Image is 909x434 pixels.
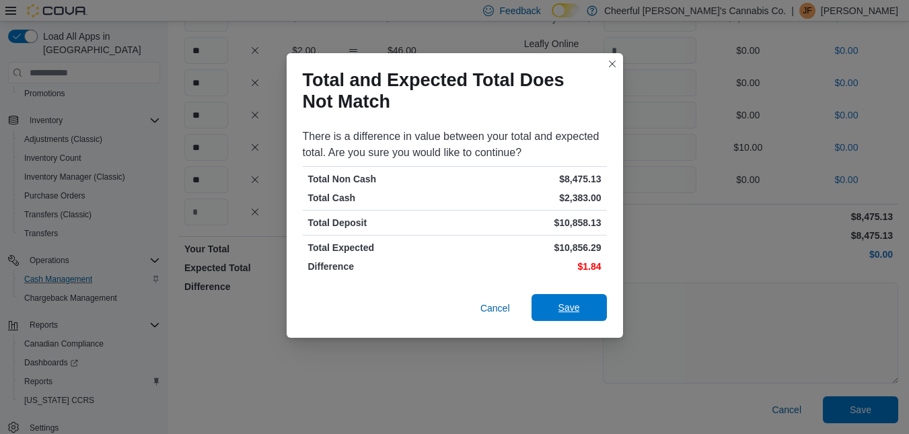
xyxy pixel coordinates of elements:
button: Cancel [475,295,515,322]
h1: Total and Expected Total Does Not Match [303,69,596,112]
p: Total Non Cash [308,172,452,186]
p: Total Deposit [308,216,452,229]
p: $10,856.29 [458,241,602,254]
p: $1.84 [458,260,602,273]
p: $10,858.13 [458,216,602,229]
p: Difference [308,260,452,273]
button: Save [532,294,607,321]
p: Total Expected [308,241,452,254]
button: Closes this modal window [604,56,620,72]
p: $2,383.00 [458,191,602,205]
p: $8,475.13 [458,172,602,186]
p: Total Cash [308,191,452,205]
span: Cancel [480,301,510,315]
span: Save [558,301,580,314]
div: There is a difference in value between your total and expected total. Are you sure you would like... [303,129,607,161]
